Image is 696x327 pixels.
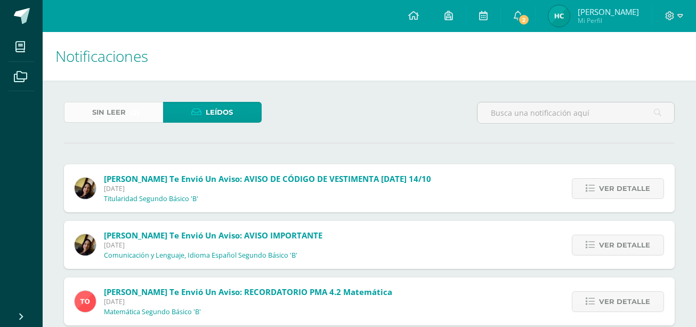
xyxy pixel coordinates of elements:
span: [DATE] [104,184,431,193]
img: 756ce12fb1b4cf9faf9189d656ca7749.png [75,291,96,312]
p: Comunicación y Lenguaje, Idioma Español Segundo Básico 'B' [104,251,297,260]
span: [DATE] [104,241,322,250]
img: fb79f5a91a3aae58e4c0de196cfe63c7.png [75,178,96,199]
img: c37bd27e5ecd102814f09d82dcfd2d7f.png [548,5,570,27]
span: Leídos [206,102,233,122]
span: Sin leer [92,102,126,122]
span: Ver detalle [599,235,650,255]
a: Leídos [163,102,262,123]
span: Ver detalle [599,179,650,198]
p: Titularidad Segundo Básico 'B' [104,195,198,203]
a: Sin leer(2) [64,102,163,123]
span: Mi Perfil [578,16,639,25]
span: [PERSON_NAME] te envió un aviso: RECORDATORIO PMA 4.2 matemática [104,286,392,297]
span: Ver detalle [599,292,650,312]
img: fb79f5a91a3aae58e4c0de196cfe63c7.png [75,234,96,256]
input: Busca una notificación aquí [478,102,674,123]
p: Matemática Segundo Básico 'B' [104,308,201,316]
span: (2) [130,102,140,122]
span: 2 [518,14,530,26]
span: [PERSON_NAME] te envió un aviso: AVISO DE CÓDIGO DE VESTIMENTA [DATE] 14/10 [104,173,431,184]
span: [DATE] [104,297,392,306]
span: Notificaciones [55,46,148,66]
span: [PERSON_NAME] te envió un aviso: AVISO IMPORTANTE [104,230,322,241]
span: [PERSON_NAME] [578,6,639,17]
